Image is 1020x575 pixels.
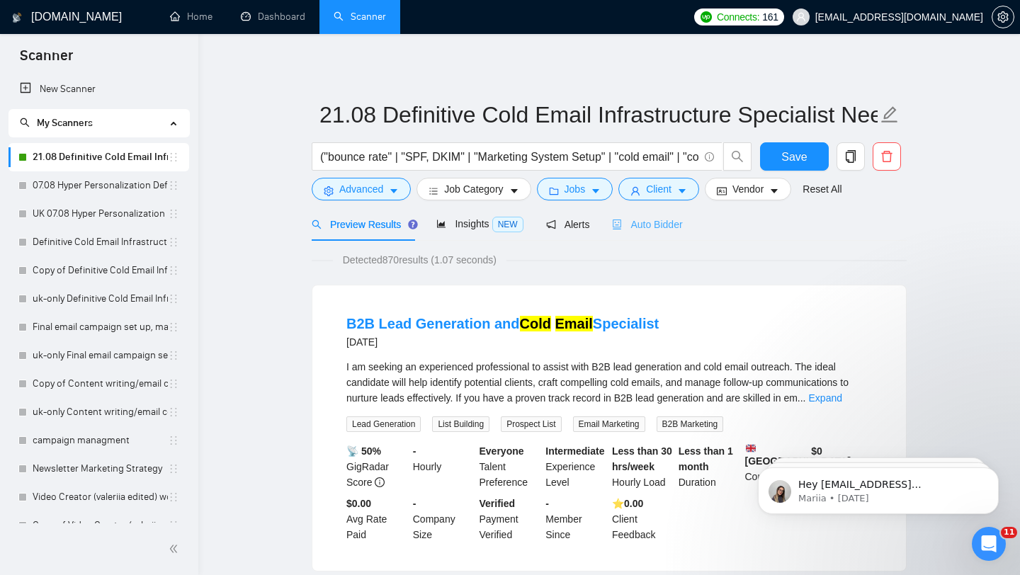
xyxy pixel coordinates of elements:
[1001,527,1017,538] span: 11
[168,435,179,446] span: holder
[168,463,179,474] span: holder
[168,350,179,361] span: holder
[837,142,865,171] button: copy
[537,178,613,200] button: folderJobscaret-down
[8,455,189,483] li: Newsletter Marketing Strategy
[320,148,698,166] input: Search Freelance Jobs...
[168,406,179,418] span: holder
[33,256,168,285] a: Copy of Definitive Cold Email Infrastructure Specialist Needed
[880,106,899,124] span: edit
[705,152,714,161] span: info-circle
[333,252,506,268] span: Detected 870 results (1.07 seconds)
[324,186,334,196] span: setting
[33,511,168,540] a: Copy of Video Creator (valeriia edited) worldwide
[737,438,1020,537] iframe: Intercom notifications message
[429,186,438,196] span: bars
[346,361,849,404] span: I am seeking an experienced professional to assist with B2B lead generation and cold email outrea...
[12,6,22,29] img: logo
[545,498,549,509] b: -
[312,178,411,200] button: settingAdvancedcaret-down
[407,218,419,231] div: Tooltip anchor
[798,392,806,404] span: ...
[873,142,901,171] button: delete
[168,293,179,304] span: holder
[444,181,503,197] span: Job Category
[992,11,1014,23] a: setting
[416,178,531,200] button: barsJob Categorycaret-down
[992,6,1014,28] button: setting
[344,443,410,490] div: GigRadar Score
[319,97,878,132] input: Scanner name...
[837,150,864,163] span: copy
[972,527,1006,561] iframe: Intercom live chat
[657,416,724,432] span: B2B Marketing
[8,370,189,398] li: Copy of Content writing/email copy/stay out the promotions tab- all description sizes
[20,118,30,127] span: search
[612,498,643,509] b: ⭐️ 0.00
[33,285,168,313] a: uk-only Definitive Cold Email Infrastructure Specialist Needed
[168,152,179,163] span: holder
[344,496,410,542] div: Avg Rate Paid
[769,186,779,196] span: caret-down
[346,359,872,406] div: I am seeking an experienced professional to assist with B2B lead generation and cold email outrea...
[33,143,168,171] a: 21.08 Definitive Cold Email Infrastructure Specialist Needed
[33,426,168,455] a: campaign managment
[520,316,551,331] mark: Cold
[413,498,416,509] b: -
[803,181,841,197] a: Reset All
[480,498,516,509] b: Verified
[33,483,168,511] a: Video Creator (valeriia edited) worldwide
[20,75,178,103] a: New Scanner
[346,334,659,351] div: [DATE]
[630,186,640,196] span: user
[8,171,189,200] li: 07.08 Hyper Personalization Definitive Cold Email Infrastructure Specialist Needed
[33,341,168,370] a: uk-only Final email campaign set up, management and automation
[312,219,414,230] span: Preview Results
[33,370,168,398] a: Copy of Content writing/email copy/stay out the promotions tab- all description sizes
[8,483,189,511] li: Video Creator (valeriia edited) worldwide
[543,443,609,490] div: Experience Level
[760,142,829,171] button: Save
[432,416,489,432] span: List Building
[501,416,561,432] span: Prospect List
[545,445,604,457] b: Intermediate
[410,443,477,490] div: Hourly
[509,186,519,196] span: caret-down
[8,426,189,455] li: campaign managment
[477,443,543,490] div: Talent Preference
[612,445,672,472] b: Less than 30 hrs/week
[701,11,712,23] img: upwork-logo.png
[477,496,543,542] div: Payment Verified
[723,142,752,171] button: search
[591,186,601,196] span: caret-down
[33,200,168,228] a: UK 07.08 Hyper Personalization Definitive Cold Email Infrastructure Specialist Needed
[20,117,93,129] span: My Scanners
[717,186,727,196] span: idcard
[410,496,477,542] div: Company Size
[346,416,421,432] span: Lead Generation
[168,378,179,389] span: holder
[546,219,590,230] span: Alerts
[8,256,189,285] li: Copy of Definitive Cold Email Infrastructure Specialist Needed
[8,45,84,75] span: Scanner
[679,445,733,472] b: Less than 1 month
[389,186,399,196] span: caret-down
[546,220,556,229] span: notification
[8,285,189,313] li: uk-only Definitive Cold Email Infrastructure Specialist Needed
[618,178,699,200] button: userClientcaret-down
[8,341,189,370] li: uk-only Final email campaign set up, management and automation
[436,219,446,229] span: area-chart
[609,443,676,490] div: Hourly Load
[724,150,751,163] span: search
[549,186,559,196] span: folder
[33,228,168,256] a: Definitive Cold Email Infrastructure Specialist Needed
[346,498,371,509] b: $0.00
[168,321,179,333] span: holder
[334,11,386,23] a: searchScanner
[8,200,189,228] li: UK 07.08 Hyper Personalization Definitive Cold Email Infrastructure Specialist Needed
[168,265,179,276] span: holder
[676,443,742,490] div: Duration
[8,398,189,426] li: uk-only Content writing/email copy/stay out the promotions tab- all description sizes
